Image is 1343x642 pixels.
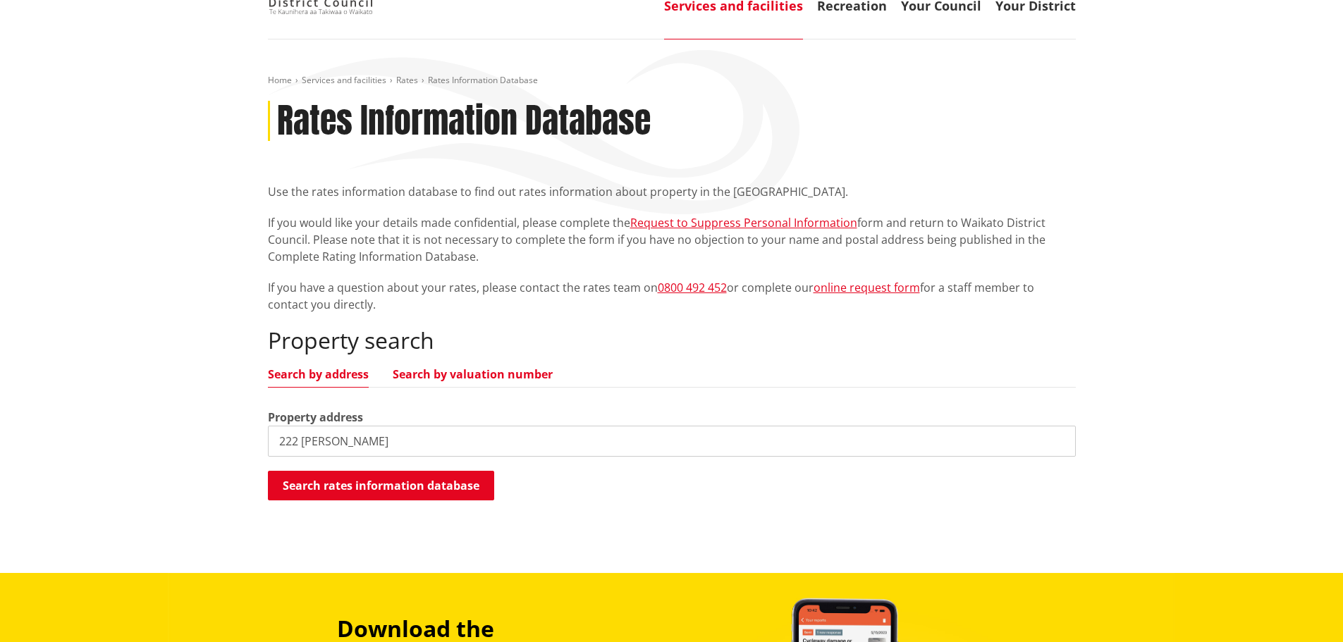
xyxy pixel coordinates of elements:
[393,369,553,380] a: Search by valuation number
[268,214,1076,265] p: If you would like your details made confidential, please complete the form and return to Waikato ...
[302,74,386,86] a: Services and facilities
[268,327,1076,354] h2: Property search
[630,215,857,230] a: Request to Suppress Personal Information
[268,471,494,500] button: Search rates information database
[1278,583,1329,634] iframe: Messenger Launcher
[428,74,538,86] span: Rates Information Database
[268,279,1076,313] p: If you have a question about your rates, please contact the rates team on or complete our for a s...
[277,101,651,142] h1: Rates Information Database
[268,75,1076,87] nav: breadcrumb
[268,74,292,86] a: Home
[658,280,727,295] a: 0800 492 452
[268,369,369,380] a: Search by address
[268,409,363,426] label: Property address
[396,74,418,86] a: Rates
[268,426,1076,457] input: e.g. Duke Street NGARUAWAHIA
[814,280,920,295] a: online request form
[268,183,1076,200] p: Use the rates information database to find out rates information about property in the [GEOGRAPHI...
